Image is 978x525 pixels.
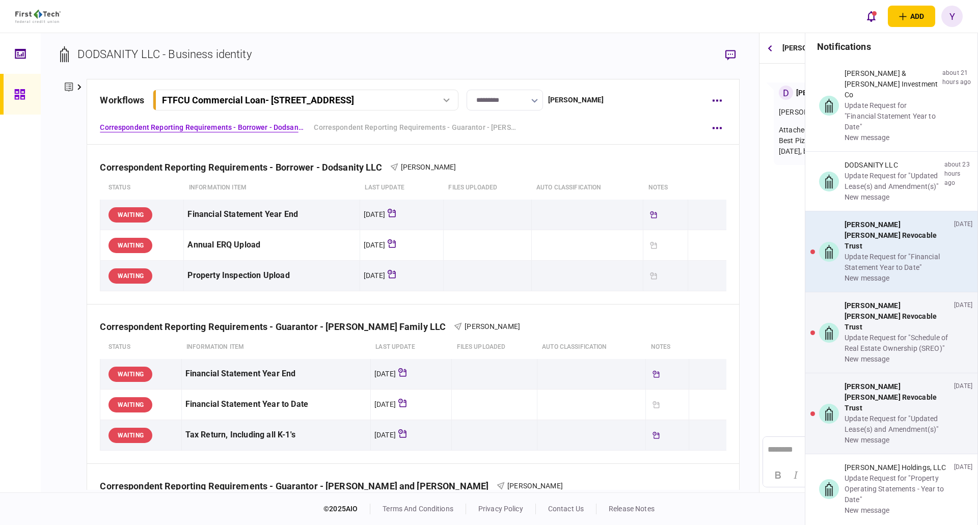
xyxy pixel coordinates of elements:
button: FTFCU Commercial Loan- [STREET_ADDRESS] [153,90,458,110]
div: [DATE] [764,69,974,80]
div: Tickler available [649,368,663,381]
div: [PERSON_NAME] [PERSON_NAME] Revocable Trust [845,219,950,252]
img: client company logo [15,10,61,23]
div: Correspondent Reporting Requirements - Guarantor - [PERSON_NAME] and [PERSON_NAME] [100,481,497,491]
div: © 2025 AIO [323,504,370,514]
div: new message [845,354,950,365]
div: [PERSON_NAME] [PERSON_NAME] Revocable Trust [845,381,950,413]
div: new message [845,435,950,446]
div: Update Request for "Updated Lease(s) and Amendment(s)" [845,171,940,192]
a: Correspondent Reporting Requirements - Guarantor - [PERSON_NAME] Family LLC [314,122,518,133]
div: [DATE] [364,209,385,219]
div: Update Request for "Schedule of Real Estate Ownership (SREO)" [845,333,950,354]
h3: notifications [805,33,977,60]
span: [PERSON_NAME] [401,163,456,171]
div: new message [845,192,940,203]
div: [PERSON_NAME] [782,33,838,63]
div: [DATE] [374,399,396,409]
div: Tickler available [649,429,663,442]
a: Correspondent Reporting Requirements - Borrower - Dodsanity LLC [100,122,304,133]
div: [DATE] [374,369,396,379]
div: [DATE] [364,240,385,250]
button: Bold [769,468,786,482]
th: Information item [184,176,360,200]
div: [DATE] [374,430,396,440]
div: Updated document requested [647,239,660,252]
button: Y [941,6,963,27]
div: Update Request for "Property Operating Statements - Year to Date" [845,473,950,505]
a: contact us [548,505,584,513]
button: Italic [787,468,804,482]
th: last update [370,336,451,359]
div: [DATE] [954,381,972,446]
th: Information item [181,336,370,359]
div: Updated document requested [647,269,660,283]
div: Tax Return, Including all K-1's [185,424,367,447]
th: notes [646,336,689,359]
div: new message [845,505,950,516]
div: WAITING [108,238,152,253]
th: notes [643,176,688,200]
div: Tickler available [647,208,660,222]
a: privacy policy [478,505,523,513]
button: open notifications list [860,6,882,27]
div: WAITING [108,428,152,443]
div: workflows [100,93,144,107]
div: Financial Statement Year End [187,203,356,226]
div: Update Request for "Updated Lease(s) and Amendment(s)" [845,413,950,435]
div: [PERSON_NAME] [796,88,852,98]
a: terms and conditions [383,505,453,513]
button: open adding identity options [888,6,935,27]
div: Property Inspection Upload [187,264,356,287]
th: last update [360,176,443,200]
div: WAITING [108,367,152,382]
th: status [100,176,184,200]
div: about 23 hours ago [944,160,972,203]
th: Files uploaded [443,176,531,200]
div: Financial Statement Year End [185,363,367,385]
div: [PERSON_NAME] [548,95,604,105]
span: [PERSON_NAME] [507,482,563,490]
div: DODSANITY LLC - Business identity [77,46,251,63]
th: auto classification [531,176,643,200]
div: FTFCU Commercial Loan - [STREET_ADDRESS] [162,95,354,105]
span: [PERSON_NAME] [465,322,520,330]
div: WAITING [108,397,152,412]
div: WAITING [108,207,152,223]
div: Correspondent Reporting Requirements - Borrower - Dodsanity LLC [100,162,390,173]
div: Updated document requested [649,398,663,411]
div: [DATE] [954,219,972,284]
th: Files uploaded [452,336,537,359]
div: [DATE] [364,270,385,281]
th: auto classification [537,336,645,359]
div: about 21 hours ago [942,68,972,143]
div: new message [845,132,938,143]
p: [PERSON_NAME] message: " [779,107,946,118]
span: Attached is the only modification to the Lease with Best Pizza. I think I had sent it to First Te... [779,126,942,155]
div: [DATE] [954,462,972,516]
div: new message [845,273,950,284]
div: Financial Statement Year to Date [185,393,367,416]
div: [DATE] [954,300,972,365]
div: WAITING [108,268,152,284]
div: D [779,86,793,100]
div: DODSANITY LLC [845,160,940,171]
div: [PERSON_NAME] & [PERSON_NAME] Investment Co [845,68,938,100]
div: [PERSON_NAME] Holdings, LLC [845,462,950,473]
th: status [100,336,181,359]
div: Correspondent Reporting Requirements - Guarantor - [PERSON_NAME] Family LLC [100,321,454,332]
div: Annual ERQ Upload [187,234,356,257]
div: Update Request for "Financial Statement Year to Date" [845,252,950,273]
div: Update Request for "Financial Statement Year to Date" [845,100,938,132]
div: [PERSON_NAME] [PERSON_NAME] Revocable Trust [845,300,950,333]
a: release notes [609,505,655,513]
iframe: Rich Text Area [763,437,974,463]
